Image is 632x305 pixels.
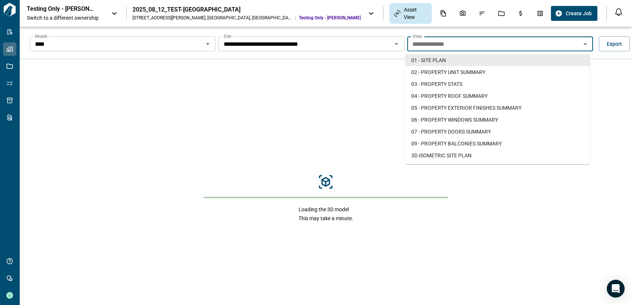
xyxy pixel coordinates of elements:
span: Loading the 3D model [299,206,353,213]
span: Asset View [403,6,427,21]
button: Open [202,39,213,49]
span: 01 - SITE PLAN [411,57,446,64]
label: Model [35,33,47,39]
span: 09 - PROPERTY BALCONIES SUMMARY [411,140,502,147]
span: Export [607,40,622,48]
button: Close [580,39,590,49]
button: Open notification feed [613,6,625,18]
span: 02 - PROPERTY UNIT SUMMARY [411,68,485,76]
div: 2025_08_12_TEST-[GEOGRAPHIC_DATA] [133,6,361,13]
div: Documents [435,7,451,20]
div: Issues & Info [474,7,490,20]
span: Switch to a different ownership [27,14,104,22]
div: Jobs [494,7,509,20]
span: 07 - PROPERTY DOORS SUMMARY [411,128,491,135]
div: Open Intercom Messenger [607,280,625,298]
span: 3D ISOMETRIC SITE PLAN​ [411,152,472,159]
div: [STREET_ADDRESS][PERSON_NAME] , [GEOGRAPHIC_DATA] , [GEOGRAPHIC_DATA] [133,15,292,21]
button: Export [599,36,630,51]
p: Testing Only - [PERSON_NAME] [27,5,94,13]
button: Create Job [551,6,597,21]
span: Testing Only - [PERSON_NAME] [299,15,361,21]
span: 06 - PROPERTY WINDOWS SUMMARY [411,116,498,123]
button: Open [391,39,402,49]
div: Photos [455,7,470,20]
span: Create Job [565,10,591,17]
label: Site [224,33,231,39]
span: 03 - PROPERTY STATS [411,80,462,88]
span: 05 - PROPERTY EXTERIOR FINISHES SUMMARY [411,104,521,112]
div: Asset View [389,3,431,24]
span: This may take a minute. [299,215,353,222]
label: View [412,33,422,39]
span: 04 - PROPERTY ROOF SUMMARY [411,92,488,100]
div: Takeoff Center [532,7,548,20]
div: Budgets [513,7,529,20]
